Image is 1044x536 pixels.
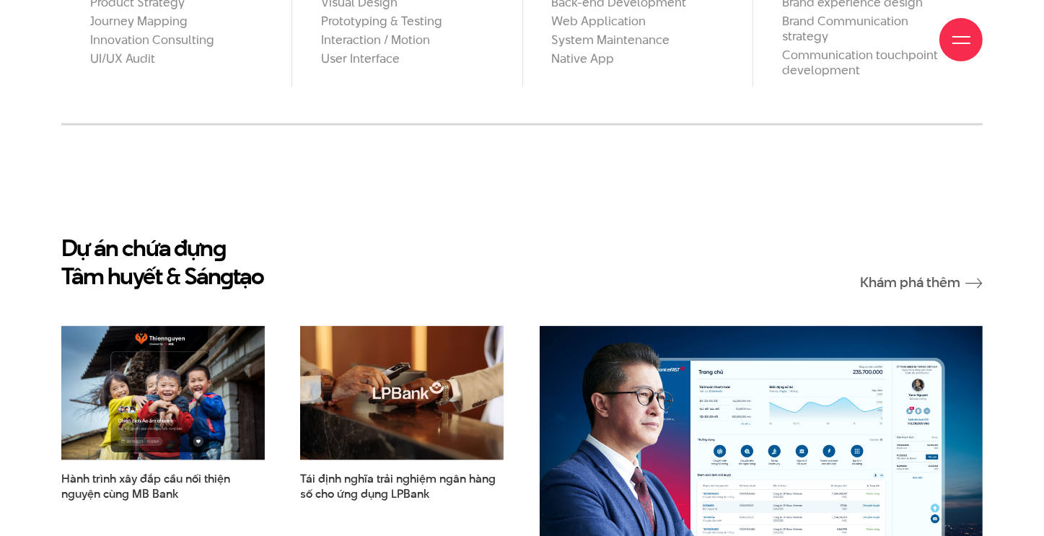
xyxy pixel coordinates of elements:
[61,234,264,290] h2: Dự án chứa đựn Tâm huyết & Sán tạo
[221,260,234,292] en: g
[61,471,265,501] a: Hành trình xây đắp cầu nối thiệnnguyện cùng MB Bank
[61,471,265,501] span: Hành trình xây đắp cầu nối thiện
[300,471,504,501] span: Tái định nghĩa trải nghiệm ngân hàng
[860,276,983,291] a: Khám phá thêm
[61,486,178,502] span: nguyện cùng MB Bank
[213,232,226,264] en: g
[300,471,504,501] a: Tái định nghĩa trải nghiệm ngân hàngsố cho ứng dụng LPBank
[300,486,429,502] span: số cho ứng dụng LPBank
